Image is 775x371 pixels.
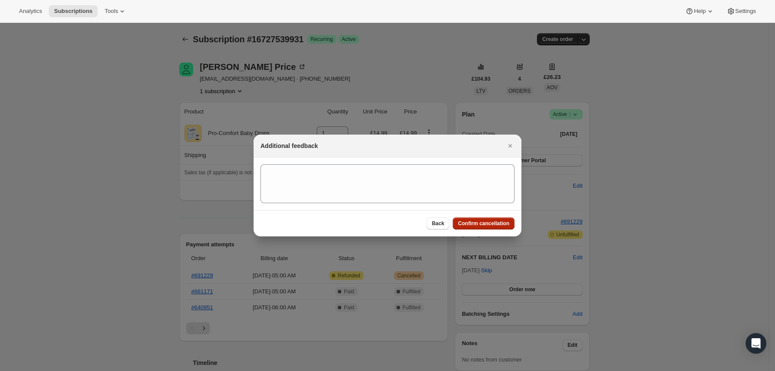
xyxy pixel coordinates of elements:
[105,8,118,15] span: Tools
[432,220,445,227] span: Back
[694,8,705,15] span: Help
[458,220,509,227] span: Confirm cancellation
[453,217,515,230] button: Confirm cancellation
[735,8,756,15] span: Settings
[680,5,719,17] button: Help
[721,5,761,17] button: Settings
[99,5,132,17] button: Tools
[54,8,92,15] span: Subscriptions
[746,333,766,354] div: Open Intercom Messenger
[427,217,450,230] button: Back
[260,141,318,150] h2: Additional feedback
[49,5,98,17] button: Subscriptions
[14,5,47,17] button: Analytics
[504,140,516,152] button: Close
[19,8,42,15] span: Analytics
